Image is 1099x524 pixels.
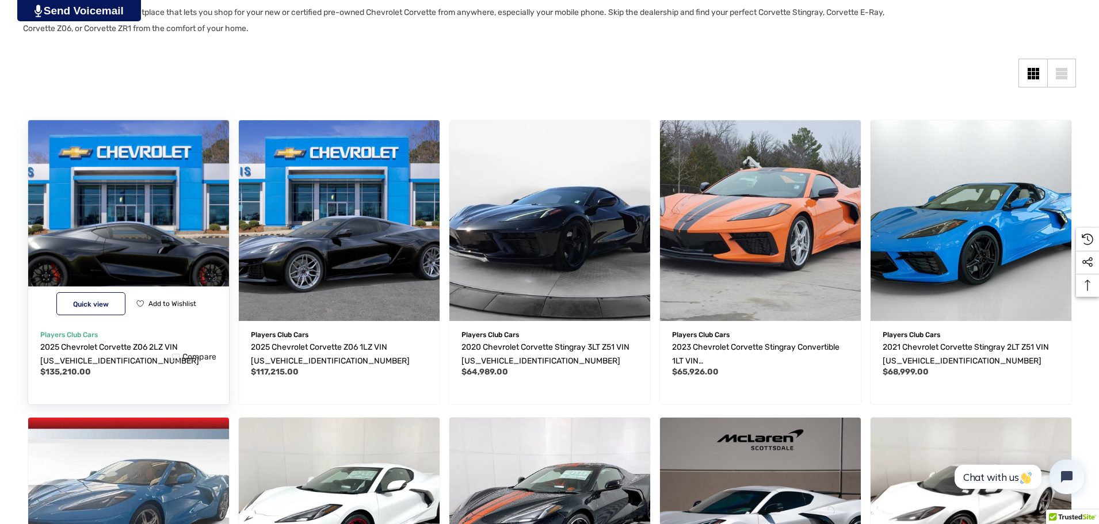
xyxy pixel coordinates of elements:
[40,342,199,366] span: 2025 Chevrolet Corvette Z06 2LZ VIN [US_VEHICLE_IDENTIFICATION_NUMBER]
[660,120,861,321] img: For Sale: 2023 Chevrolet Corvette Stingray Convertible 1LT VIN 1G1YA3D4XP5140450
[18,110,239,331] img: For Sale: 2025 Chevrolet Corvette Z06 2LZ VIN 1G1YE2D37S5607208
[883,341,1059,368] a: 2021 Chevrolet Corvette Stingray 2LT Z51 VIN 1G1YB2D48M5115775,$68,999.00
[672,327,849,342] p: Players Club Cars
[660,120,861,321] a: 2023 Chevrolet Corvette Stingray Convertible 1LT VIN 1G1YA3D4XP5140450,$65,926.00
[132,292,200,315] button: Wishlist
[461,327,638,342] p: Players Club Cars
[239,120,440,321] img: For Sale: 2025 Chevrolet Corvette Z06 1LZ VIN 1G1YD2D32S5606812
[883,367,929,377] span: $68,999.00
[883,327,1059,342] p: Players Club Cars
[28,120,229,321] a: 2025 Chevrolet Corvette Z06 2LZ VIN 1G1YE2D37S5607208,$135,210.00
[35,5,42,17] img: PjwhLS0gR2VuZXJhdG9yOiBHcmF2aXQuaW8gLS0+PHN2ZyB4bWxucz0iaHR0cDovL3d3dy53My5vcmcvMjAwMC9zdmciIHhtb...
[73,300,109,308] span: Quick view
[461,367,508,377] span: $64,989.00
[871,120,1071,321] a: 2021 Chevrolet Corvette Stingray 2LT Z51 VIN 1G1YB2D48M5115775,$68,999.00
[251,341,428,368] a: 2025 Chevrolet Corvette Z06 1LZ VIN 1G1YD2D32S5606812,$117,215.00
[251,327,428,342] p: Players Club Cars
[1018,59,1047,87] a: Grid View
[672,341,849,368] a: 2023 Chevrolet Corvette Stingray Convertible 1LT VIN 1G1YA3D4XP5140450,$65,926.00
[251,342,410,366] span: 2025 Chevrolet Corvette Z06 1LZ VIN [US_VEHICLE_IDENTIFICATION_NUMBER]
[40,341,217,368] a: 2025 Chevrolet Corvette Z06 2LZ VIN 1G1YE2D37S5607208,$135,210.00
[871,120,1071,321] img: For Sale: 2021 Chevrolet Corvette Stingray 2LT Z51 VIN 1G1YB2D48M5115775
[1076,280,1099,291] svg: Top
[461,342,629,366] span: 2020 Chevrolet Corvette Stingray 3LT Z51 VIN [US_VEHICLE_IDENTIFICATION_NUMBER]
[239,120,440,321] a: 2025 Chevrolet Corvette Z06 1LZ VIN 1G1YD2D32S5606812,$117,215.00
[251,367,299,377] span: $117,215.00
[1082,257,1093,268] svg: Social Media
[449,120,650,321] a: 2020 Chevrolet Corvette Stingray 3LT Z51 VIN 1G1Y82D4XL5106394,$64,989.00
[883,342,1049,366] span: 2021 Chevrolet Corvette Stingray 2LT Z51 VIN [US_VEHICLE_IDENTIFICATION_NUMBER]
[40,367,91,377] span: $135,210.00
[1082,234,1093,245] svg: Recently Viewed
[23,5,886,37] p: Players Club Cars offers a marketplace that lets you shop for your new or certified pre-owned Che...
[449,120,650,321] img: For Sale: 2020 Chevrolet Corvette Stingray 3LT Z51 VIN 1G1Y82D4XL5106394
[461,341,638,368] a: 2020 Chevrolet Corvette Stingray 3LT Z51 VIN 1G1Y82D4XL5106394,$64,989.00
[40,327,217,342] p: Players Club Cars
[56,292,125,315] button: Quick View
[148,300,196,308] span: Add to Wishlist
[672,367,719,377] span: $65,926.00
[942,450,1094,504] iframe: Tidio Chat
[672,342,839,380] span: 2023 Chevrolet Corvette Stingray Convertible 1LT VIN [US_VEHICLE_IDENTIFICATION_NUMBER]
[182,352,217,362] span: Compare
[1047,59,1076,87] a: List View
